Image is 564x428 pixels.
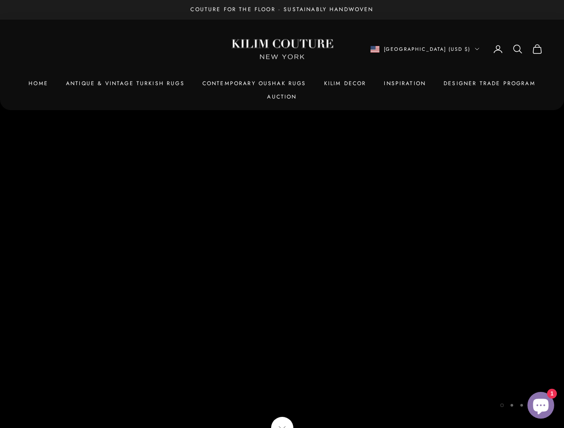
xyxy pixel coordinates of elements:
a: Home [29,79,48,88]
a: Auction [267,92,296,101]
nav: Primary navigation [21,79,543,102]
inbox-online-store-chat: Shopify online store chat [525,392,557,421]
nav: Secondary navigation [371,44,543,54]
img: United States [371,46,379,53]
a: Contemporary Oushak Rugs [202,79,306,88]
summary: Kilim Decor [324,79,366,88]
a: Inspiration [384,79,426,88]
p: Couture for the Floor · Sustainably Handwoven [190,5,373,14]
a: Antique & Vintage Turkish Rugs [66,79,185,88]
span: [GEOGRAPHIC_DATA] (USD $) [384,45,471,53]
a: Designer Trade Program [444,79,535,88]
button: Change country or currency [371,45,480,53]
